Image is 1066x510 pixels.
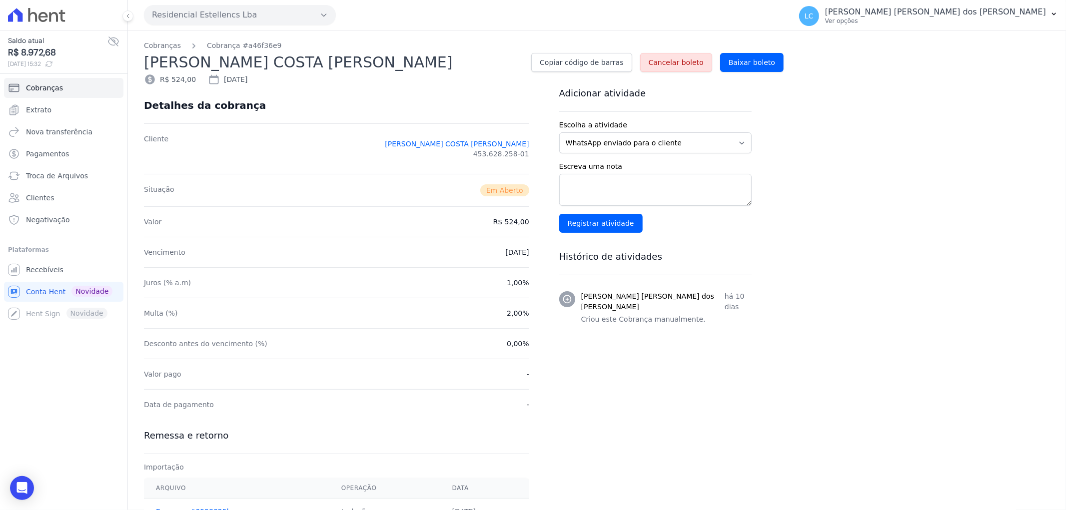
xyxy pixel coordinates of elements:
div: Detalhes da cobrança [144,99,266,111]
h3: [PERSON_NAME] [PERSON_NAME] dos [PERSON_NAME] [581,291,725,312]
span: Negativação [26,215,70,225]
h3: Adicionar atividade [559,87,752,99]
span: Copiar código de barras [540,57,623,67]
h3: Histórico de atividades [559,251,752,263]
label: Escreva uma nota [559,161,752,172]
a: Cobranças [4,78,123,98]
dt: Data de pagamento [144,400,214,410]
dd: - [527,400,529,410]
button: LC [PERSON_NAME] [PERSON_NAME] dos [PERSON_NAME] Ver opções [791,2,1066,30]
dd: 1,00% [507,278,529,288]
span: LC [805,12,814,19]
a: Negativação [4,210,123,230]
span: Cobranças [26,83,63,93]
span: Em Aberto [480,184,529,196]
span: [DATE] 15:32 [8,59,107,68]
input: Registrar atividade [559,214,643,233]
dd: 2,00% [507,308,529,318]
span: Troca de Arquivos [26,171,88,181]
span: Clientes [26,193,54,203]
p: Ver opções [825,17,1046,25]
span: Saldo atual [8,35,107,46]
span: R$ 8.972,68 [8,46,107,59]
span: Recebíveis [26,265,63,275]
div: R$ 524,00 [144,73,196,85]
span: Baixar boleto [729,57,775,67]
span: 453.628.258-01 [473,149,529,159]
span: Extrato [26,105,51,115]
dt: Multa (%) [144,308,178,318]
th: Arquivo [144,478,329,499]
dt: Valor pago [144,369,181,379]
th: Data [440,478,529,499]
a: Cobrança #a46f36e9 [207,40,282,51]
span: Cancelar boleto [649,57,704,67]
th: Operação [329,478,440,499]
dd: 0,00% [507,339,529,349]
dt: Situação [144,184,174,196]
a: Nova transferência [4,122,123,142]
span: Nova transferência [26,127,92,137]
a: Pagamentos [4,144,123,164]
dd: - [527,369,529,379]
dt: Juros (% a.m) [144,278,191,288]
a: Troca de Arquivos [4,166,123,186]
label: Escolha a atividade [559,120,752,130]
div: [DATE] [208,73,247,85]
a: Cobranças [144,40,181,51]
a: Recebíveis [4,260,123,280]
dt: Vencimento [144,247,185,257]
p: Criou este Cobrança manualmente. [581,314,752,325]
a: Clientes [4,188,123,208]
div: Open Intercom Messenger [10,476,34,500]
span: Pagamentos [26,149,69,159]
p: há 10 dias [725,291,752,312]
dt: Desconto antes do vencimento (%) [144,339,267,349]
a: Conta Hent Novidade [4,282,123,302]
dt: Valor [144,217,161,227]
a: Cancelar boleto [640,53,712,72]
nav: Breadcrumb [144,40,1050,51]
h3: Remessa e retorno [144,430,529,442]
dd: [DATE] [505,247,529,257]
a: [PERSON_NAME] COSTA [PERSON_NAME] [385,139,529,149]
span: Novidade [71,286,112,297]
p: [PERSON_NAME] [PERSON_NAME] dos [PERSON_NAME] [825,7,1046,17]
a: Extrato [4,100,123,120]
button: Residencial Estellencs Lba [144,5,336,25]
div: Plataformas [8,244,119,256]
dt: Cliente [144,134,168,164]
div: Importação [144,462,529,472]
dd: R$ 524,00 [493,217,529,227]
h2: [PERSON_NAME] COSTA [PERSON_NAME] [144,51,523,73]
a: Baixar boleto [720,53,784,72]
span: Conta Hent [26,287,65,297]
nav: Sidebar [8,78,119,324]
a: Copiar código de barras [531,53,632,72]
